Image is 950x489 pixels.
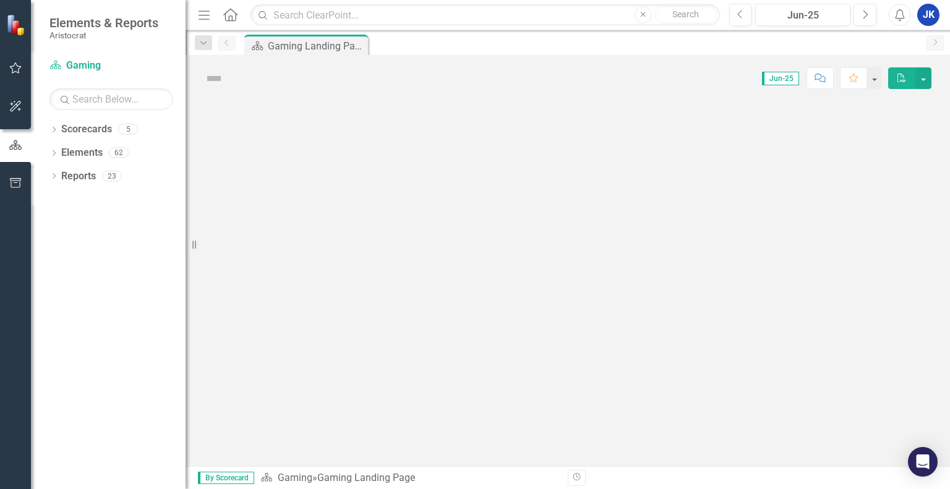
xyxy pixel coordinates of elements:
a: Reports [61,169,96,184]
a: Gaming [49,59,173,73]
span: By Scorecard [198,472,254,484]
div: 23 [102,171,122,181]
img: Not Defined [204,69,224,88]
button: JK [917,4,939,26]
button: Search [655,6,717,23]
small: Aristocrat [49,30,158,40]
a: Gaming [278,472,312,483]
div: Gaming Landing Page [317,472,415,483]
a: Elements [61,146,103,160]
span: Jun-25 [762,72,799,85]
span: Elements & Reports [49,15,158,30]
div: 5 [118,124,138,135]
div: 62 [109,148,129,158]
div: Open Intercom Messenger [908,447,938,477]
img: ClearPoint Strategy [6,14,28,36]
div: Jun-25 [760,8,846,23]
a: Scorecards [61,122,112,137]
input: Search ClearPoint... [250,4,719,26]
div: Gaming Landing Page [268,38,365,54]
button: Jun-25 [755,4,850,26]
input: Search Below... [49,88,173,110]
span: Search [672,9,699,19]
div: » [260,471,558,485]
